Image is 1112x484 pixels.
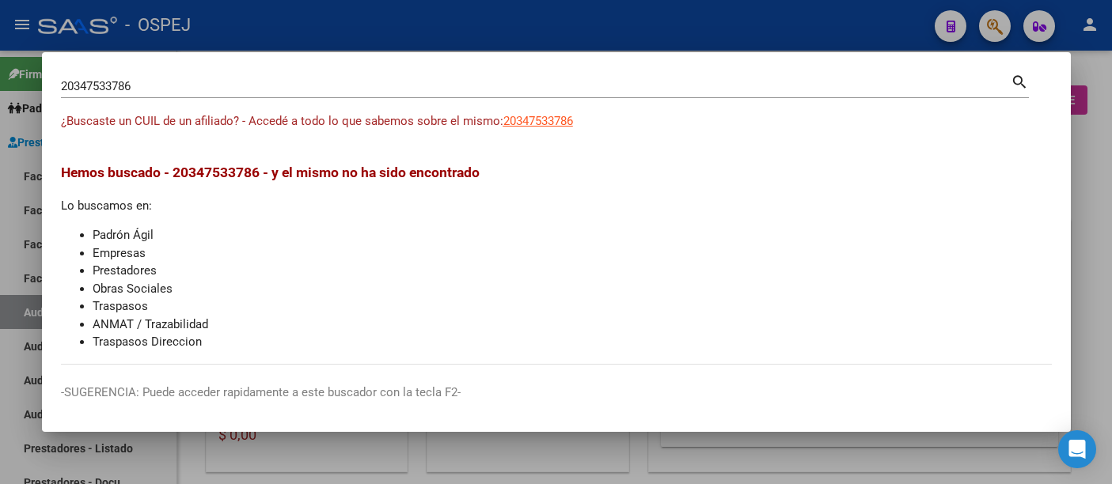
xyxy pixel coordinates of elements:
li: Empresas [93,244,1052,263]
span: Hemos buscado - 20347533786 - y el mismo no ha sido encontrado [61,164,480,180]
li: ANMAT / Trazabilidad [93,316,1052,334]
span: ¿Buscaste un CUIL de un afiliado? - Accedé a todo lo que sabemos sobre el mismo: [61,114,503,128]
div: Open Intercom Messenger [1058,430,1096,468]
li: Traspasos [93,297,1052,316]
li: Padrón Ágil [93,226,1052,244]
li: Obras Sociales [93,280,1052,298]
p: -SUGERENCIA: Puede acceder rapidamente a este buscador con la tecla F2- [61,384,1052,402]
mat-icon: search [1011,71,1029,90]
li: Traspasos Direccion [93,333,1052,351]
div: Lo buscamos en: [61,162,1052,351]
span: 20347533786 [503,114,573,128]
li: Prestadores [93,262,1052,280]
